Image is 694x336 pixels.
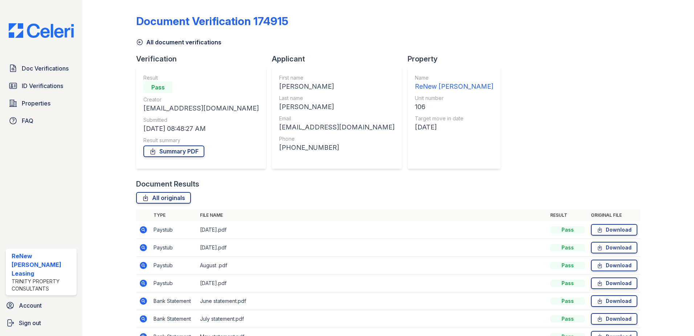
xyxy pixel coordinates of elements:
div: First name [279,74,395,81]
th: Result [547,209,588,221]
a: Download [591,242,637,253]
td: Paystub [151,257,197,275]
div: Trinity Property Consultants [12,278,74,292]
a: Account [3,298,79,313]
div: [DATE] 08:48:27 AM [143,124,259,134]
div: [PERSON_NAME] [279,102,395,112]
div: Applicant [272,54,408,64]
div: Email [279,115,395,122]
span: Properties [22,99,50,108]
div: [PHONE_NUMBER] [279,143,395,153]
div: Target move in date [415,115,493,122]
td: Paystub [151,275,197,292]
td: [DATE].pdf [197,221,547,239]
div: Document Results [136,179,199,189]
span: Doc Verifications [22,64,69,73]
div: Pass [550,244,585,251]
a: Doc Verifications [6,61,77,76]
div: Pass [143,81,172,93]
td: Bank Statement [151,292,197,310]
td: June statement.pdf [197,292,547,310]
td: Bank Statement [151,310,197,328]
div: [EMAIL_ADDRESS][DOMAIN_NAME] [279,122,395,132]
a: Download [591,313,637,325]
a: Download [591,260,637,271]
td: Paystub [151,221,197,239]
div: Submitted [143,116,259,124]
div: Document Verification 174915 [136,15,288,28]
div: Result [143,74,259,81]
a: Properties [6,96,77,111]
div: Pass [550,297,585,305]
img: CE_Logo_Blue-a8612792a0a2168367f1c8372b55b34899dd931a85d93a1a3d3e32e68fde9ad4.png [3,23,79,38]
a: Sign out [3,316,79,330]
th: File name [197,209,547,221]
div: Name [415,74,493,81]
a: Name ReNew [PERSON_NAME] [415,74,493,92]
div: Pass [550,280,585,287]
a: ID Verifications [6,79,77,93]
a: FAQ [6,113,77,128]
a: Download [591,224,637,236]
a: Summary PDF [143,145,204,157]
div: [PERSON_NAME] [279,81,395,92]
a: Download [591,295,637,307]
div: [EMAIL_ADDRESS][DOMAIN_NAME] [143,103,259,113]
td: [DATE].pdf [197,275,547,292]
span: Account [19,301,42,310]
div: ReNew [PERSON_NAME] Leasing [12,252,74,278]
a: Download [591,277,637,289]
div: Pass [550,226,585,233]
th: Original file [588,209,640,221]
div: Phone [279,135,395,143]
div: [DATE] [415,122,493,132]
a: All document verifications [136,38,221,47]
span: Sign out [19,319,41,327]
div: ReNew [PERSON_NAME] [415,81,493,92]
span: ID Verifications [22,81,63,90]
div: Last name [279,95,395,102]
div: Pass [550,262,585,269]
div: 106 [415,102,493,112]
a: All originals [136,192,191,204]
div: Result summary [143,137,259,144]
div: Unit number [415,95,493,102]
span: FAQ [22,116,33,125]
div: Property [408,54,506,64]
th: Type [151,209,197,221]
td: Paystub [151,239,197,257]
td: August .pdf [197,257,547,275]
td: [DATE].pdf [197,239,547,257]
td: July statement.pdf [197,310,547,328]
div: Creator [143,96,259,103]
div: Verification [136,54,272,64]
div: Pass [550,315,585,323]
